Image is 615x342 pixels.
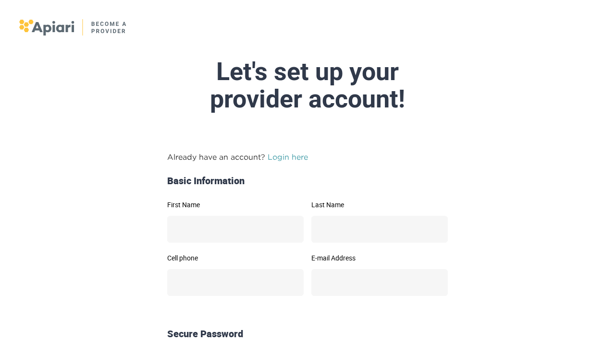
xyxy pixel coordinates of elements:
img: logo [19,19,127,35]
label: Last Name [311,201,448,208]
div: Secure Password [163,327,452,341]
div: Basic Information [163,174,452,188]
label: First Name [167,201,304,208]
label: Cell phone [167,255,304,261]
div: Let's set up your provider account! [81,58,534,113]
label: E-mail Address [311,255,448,261]
p: Already have an account? [167,151,448,163]
a: Login here [268,153,308,161]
